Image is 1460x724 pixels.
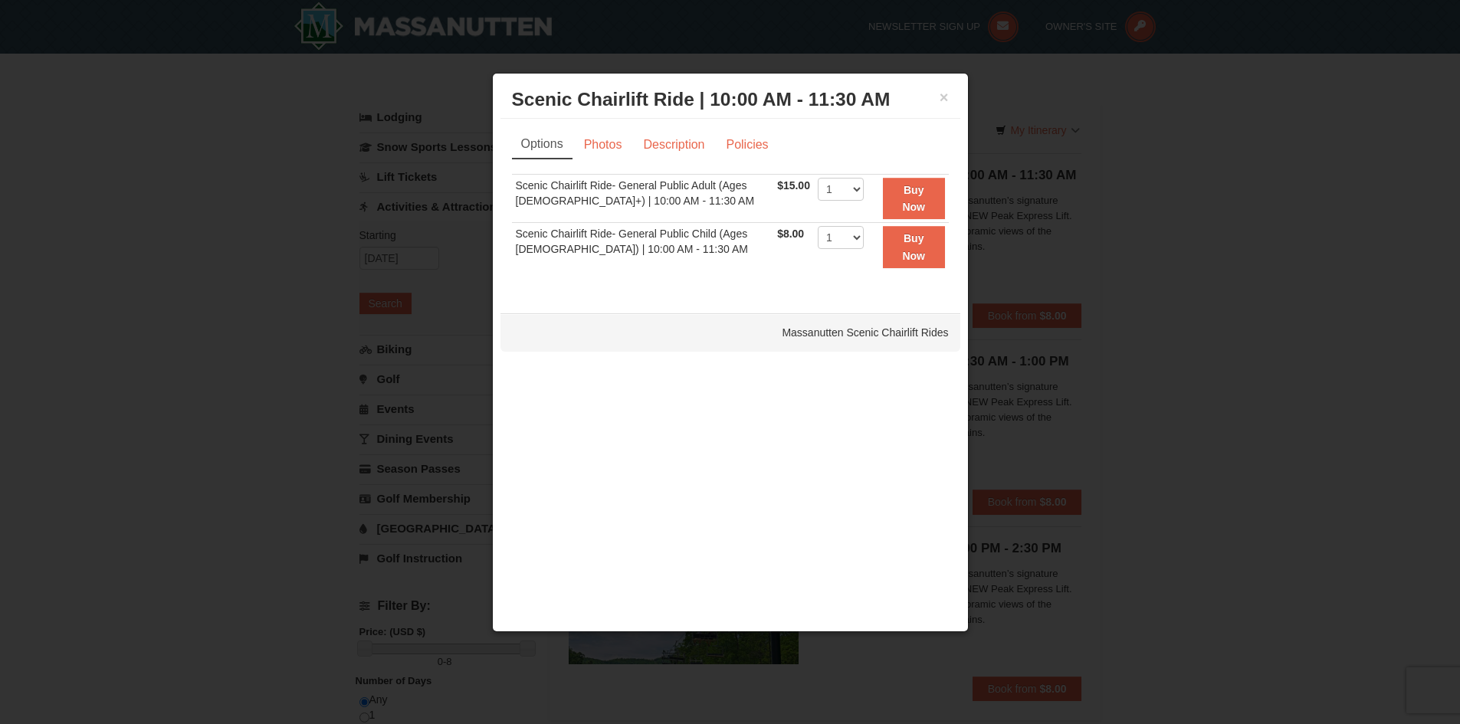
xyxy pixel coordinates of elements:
[777,228,804,240] span: $8.00
[883,226,945,268] button: Buy Now
[883,178,945,220] button: Buy Now
[512,88,949,111] h3: Scenic Chairlift Ride | 10:00 AM - 11:30 AM
[574,130,632,159] a: Photos
[777,179,810,192] span: $15.00
[500,313,960,352] div: Massanutten Scenic Chairlift Rides
[512,130,573,159] a: Options
[902,232,925,261] strong: Buy Now
[512,223,774,271] td: Scenic Chairlift Ride- General Public Child (Ages [DEMOGRAPHIC_DATA]) | 10:00 AM - 11:30 AM
[716,130,778,159] a: Policies
[902,184,925,213] strong: Buy Now
[512,174,774,223] td: Scenic Chairlift Ride- General Public Adult (Ages [DEMOGRAPHIC_DATA]+) | 10:00 AM - 11:30 AM
[633,130,714,159] a: Description
[940,90,949,105] button: ×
